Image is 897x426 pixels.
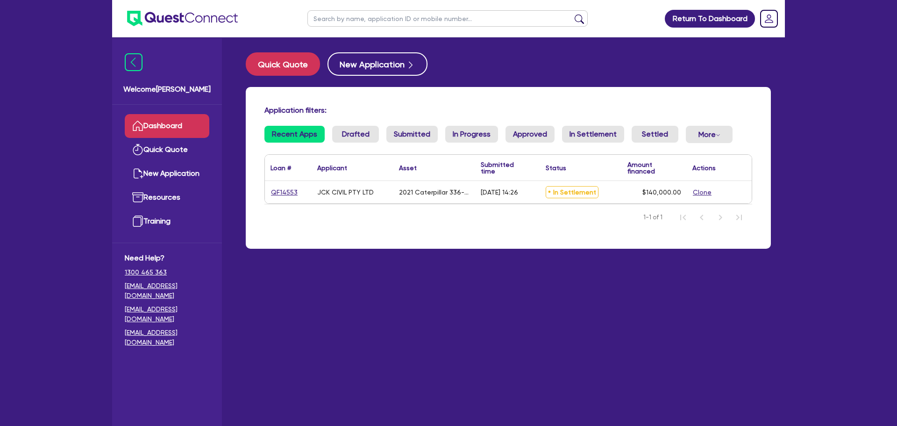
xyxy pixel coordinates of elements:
[125,304,209,324] a: [EMAIL_ADDRESS][DOMAIN_NAME]
[132,144,143,155] img: quick-quote
[399,165,417,171] div: Asset
[125,209,209,233] a: Training
[125,53,142,71] img: icon-menu-close
[686,126,733,143] button: Dropdown toggle
[332,126,379,143] a: Drafted
[674,208,692,227] button: First Page
[246,52,320,76] button: Quick Quote
[132,216,143,227] img: training
[399,188,470,196] div: 2021 Caterpillar 336-07GC Excavator
[692,187,712,198] button: Clone
[125,253,209,264] span: Need Help?
[711,208,730,227] button: Next Page
[632,126,678,143] a: Settled
[271,165,291,171] div: Loan #
[125,162,209,186] a: New Application
[125,268,167,276] tcxspan: Call 1300 465 363 via 3CX
[546,186,598,198] span: In Settlement
[505,126,555,143] a: Approved
[264,106,752,115] h4: Application filters:
[317,188,374,196] div: JCK CIVIL PTY LTD
[546,165,566,171] div: Status
[317,165,347,171] div: Applicant
[562,126,624,143] a: In Settlement
[692,208,711,227] button: Previous Page
[481,188,518,196] div: [DATE] 14:26
[132,192,143,203] img: resources
[692,165,716,171] div: Actions
[665,10,755,28] a: Return To Dashboard
[627,161,681,174] div: Amount financed
[246,52,327,76] a: Quick Quote
[327,52,427,76] button: New Application
[481,161,526,174] div: Submitted time
[125,114,209,138] a: Dashboard
[264,126,325,143] a: Recent Apps
[386,126,438,143] a: Submitted
[642,188,681,196] span: $140,000.00
[125,138,209,162] a: Quick Quote
[125,281,209,301] a: [EMAIL_ADDRESS][DOMAIN_NAME]
[757,7,781,31] a: Dropdown toggle
[132,168,143,179] img: new-application
[730,208,748,227] button: Last Page
[271,187,298,198] a: QF14553
[307,10,588,27] input: Search by name, application ID or mobile number...
[123,84,211,95] span: Welcome [PERSON_NAME]
[643,213,662,222] span: 1-1 of 1
[125,186,209,209] a: Resources
[127,11,238,26] img: quest-connect-logo-blue
[445,126,498,143] a: In Progress
[125,328,209,347] a: [EMAIL_ADDRESS][DOMAIN_NAME]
